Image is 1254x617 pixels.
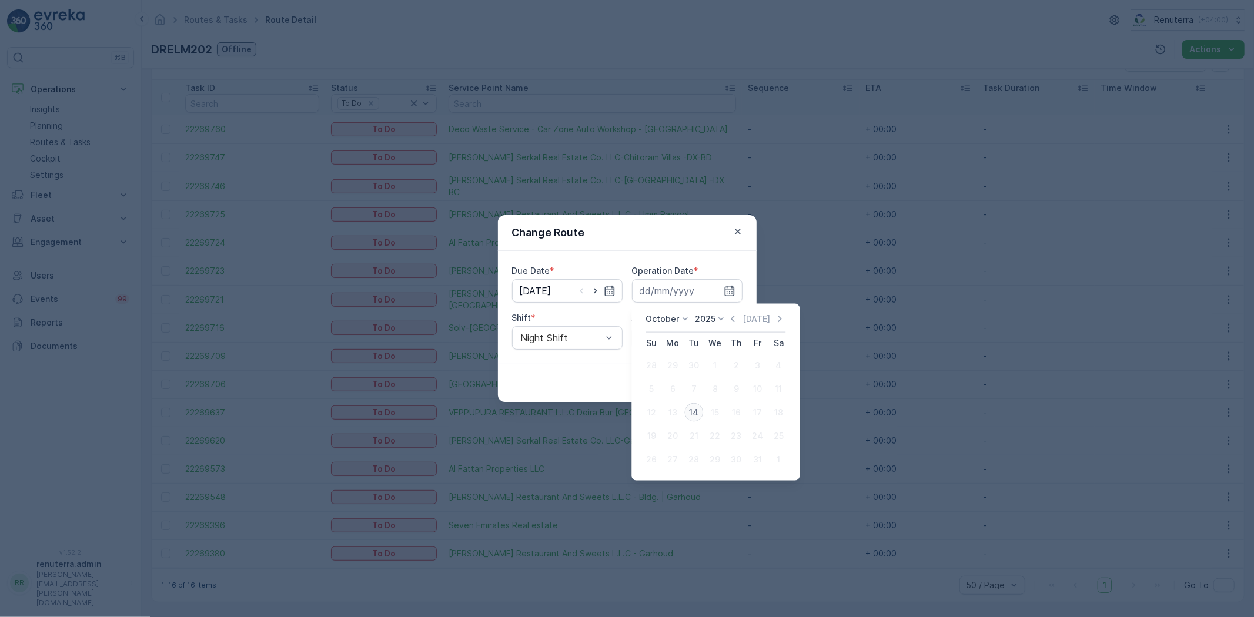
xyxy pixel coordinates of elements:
div: 19 [642,427,661,445]
th: Saturday [768,333,789,354]
div: 16 [727,403,745,422]
p: [DATE] [743,313,770,325]
th: Monday [662,333,683,354]
div: 20 [663,427,682,445]
div: 30 [727,450,745,469]
div: 10 [748,380,767,398]
th: Sunday [641,333,662,354]
p: October [646,313,679,325]
div: 29 [705,450,724,469]
div: 4 [769,356,788,375]
th: Wednesday [704,333,725,354]
div: 22 [705,427,724,445]
div: 2 [727,356,745,375]
div: 3 [748,356,767,375]
div: 15 [705,403,724,422]
th: Thursday [725,333,747,354]
th: Tuesday [683,333,704,354]
div: 18 [769,403,788,422]
p: 2025 [695,313,715,325]
div: 12 [642,403,661,422]
div: 31 [748,450,767,469]
div: 27 [663,450,682,469]
div: 21 [684,427,703,445]
div: 6 [663,380,682,398]
div: 30 [684,356,703,375]
input: dd/mm/yyyy [632,279,743,303]
div: 5 [642,380,661,398]
div: 7 [684,380,703,398]
div: 9 [727,380,745,398]
div: 1 [705,356,724,375]
div: 23 [727,427,745,445]
div: 28 [684,450,703,469]
div: 29 [663,356,682,375]
div: 28 [642,356,661,375]
p: Change Route [512,224,585,241]
div: 14 [684,403,703,422]
div: 1 [769,450,788,469]
div: 13 [663,403,682,422]
div: 17 [748,403,767,422]
div: 24 [748,427,767,445]
th: Friday [747,333,768,354]
div: 25 [769,427,788,445]
div: 11 [769,380,788,398]
div: 26 [642,450,661,469]
input: dd/mm/yyyy [512,279,623,303]
div: 8 [705,380,724,398]
label: Operation Date [632,266,694,276]
label: Due Date [512,266,550,276]
label: Shift [512,313,531,323]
